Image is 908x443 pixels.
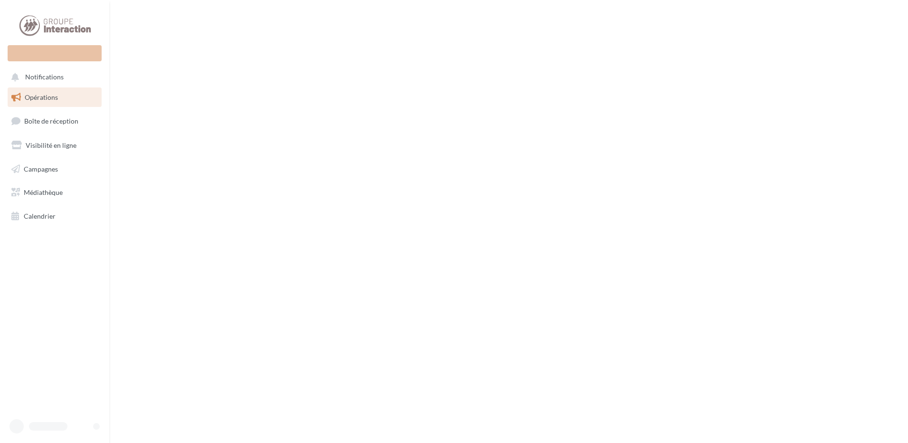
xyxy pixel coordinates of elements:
[6,135,104,155] a: Visibilité en ligne
[25,93,58,101] span: Opérations
[6,183,104,202] a: Médiathèque
[6,159,104,179] a: Campagnes
[24,117,78,125] span: Boîte de réception
[6,206,104,226] a: Calendrier
[6,87,104,107] a: Opérations
[24,212,56,220] span: Calendrier
[8,45,102,61] div: Nouvelle campagne
[6,111,104,131] a: Boîte de réception
[24,164,58,173] span: Campagnes
[25,73,64,81] span: Notifications
[26,141,76,149] span: Visibilité en ligne
[24,188,63,196] span: Médiathèque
